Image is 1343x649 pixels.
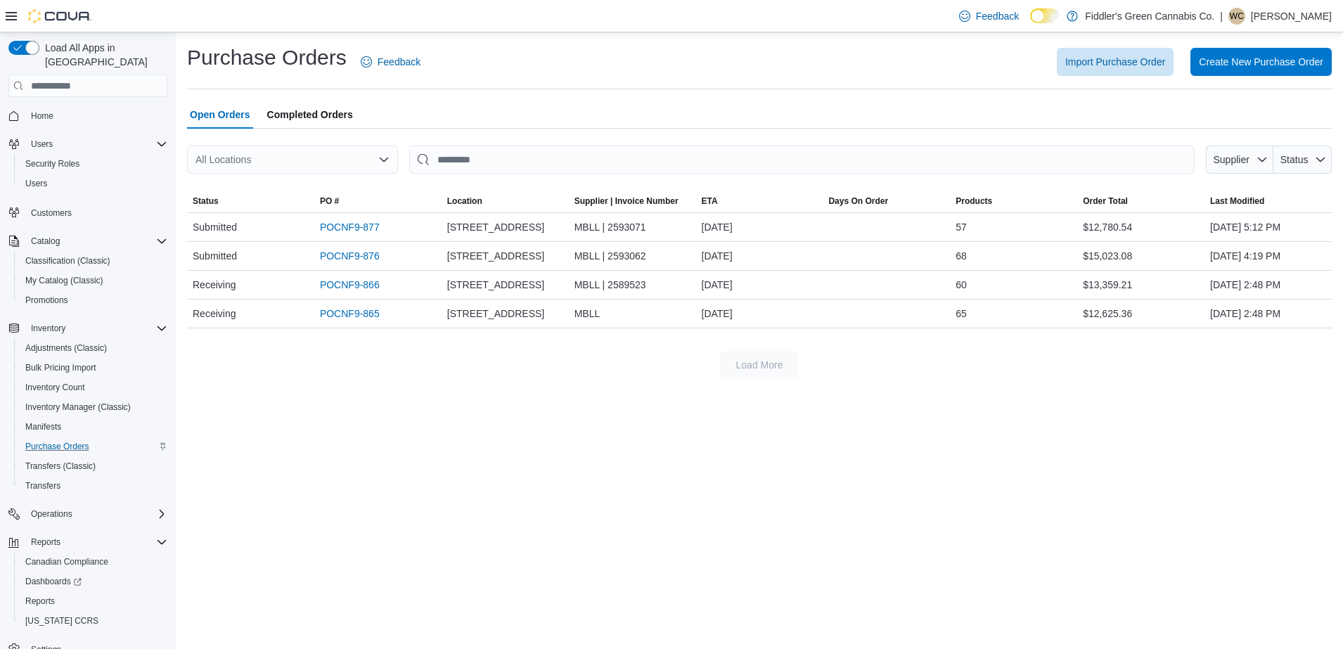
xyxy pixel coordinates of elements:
button: Canadian Compliance [14,552,173,572]
div: [DATE] 2:48 PM [1204,271,1332,299]
span: Inventory [31,323,65,334]
span: Status [193,195,219,207]
div: [DATE] [696,213,823,241]
button: Operations [3,504,173,524]
a: Customers [25,205,77,221]
span: Create New Purchase Order [1199,55,1323,69]
span: PO # [320,195,339,207]
button: Transfers [14,476,173,496]
div: MBLL | 2593062 [569,242,696,270]
button: Reports [14,591,173,611]
p: | [1220,8,1223,25]
span: [STREET_ADDRESS] [447,276,544,293]
span: Last Modified [1210,195,1264,207]
button: Inventory Manager (Classic) [14,397,173,417]
button: Inventory [3,319,173,338]
button: Products [950,190,1077,212]
span: Users [25,178,47,189]
button: Transfers (Classic) [14,456,173,476]
span: Transfers (Classic) [25,461,96,472]
button: Catalog [25,233,65,250]
span: Inventory Manager (Classic) [25,401,131,413]
button: Security Roles [14,154,173,174]
a: POCNF9-866 [320,276,380,293]
div: $12,625.36 [1077,300,1204,328]
div: [DATE] [696,242,823,270]
span: Purchase Orders [25,441,89,452]
span: Promotions [25,295,68,306]
button: [US_STATE] CCRS [14,611,173,631]
span: Feedback [378,55,420,69]
p: [PERSON_NAME] [1251,8,1332,25]
div: $15,023.08 [1077,242,1204,270]
span: Receiving [193,305,236,322]
a: Promotions [20,292,74,309]
span: Status [1280,154,1309,165]
div: Winston Clarkson [1228,8,1245,25]
span: Purchase Orders [20,438,167,455]
a: Inventory Count [20,379,91,396]
button: Classification (Classic) [14,251,173,271]
input: Dark Mode [1030,8,1060,23]
span: Home [31,110,53,122]
div: [DATE] [696,300,823,328]
button: Load More [720,351,799,379]
span: Import Purchase Order [1065,55,1165,69]
a: POCNF9-877 [320,219,380,236]
a: My Catalog (Classic) [20,272,109,289]
div: [DATE] 4:19 PM [1204,242,1332,270]
span: ETA [702,195,718,207]
span: Reports [31,536,60,548]
span: Classification (Classic) [25,255,110,266]
button: Manifests [14,417,173,437]
div: [DATE] 2:48 PM [1204,300,1332,328]
button: Reports [3,532,173,552]
button: Status [1273,146,1332,174]
span: 60 [956,276,967,293]
span: Bulk Pricing Import [25,362,96,373]
span: 65 [956,305,967,322]
button: Promotions [14,290,173,310]
span: Load All Apps in [GEOGRAPHIC_DATA] [39,41,167,69]
span: Days On Order [828,195,888,207]
span: Home [25,107,167,124]
button: Users [25,136,58,153]
span: [STREET_ADDRESS] [447,248,544,264]
a: Classification (Classic) [20,252,116,269]
div: $12,780.54 [1077,213,1204,241]
span: My Catalog (Classic) [20,272,167,289]
span: Products [956,195,992,207]
span: My Catalog (Classic) [25,275,103,286]
div: $13,359.21 [1077,271,1204,299]
span: Catalog [25,233,167,250]
span: Reports [20,593,167,610]
span: Inventory Manager (Classic) [20,399,167,416]
button: Open list of options [378,154,390,165]
span: Supplier | Invoice Number [574,195,679,207]
button: Order Total [1077,190,1204,212]
span: Users [31,139,53,150]
button: ETA [696,190,823,212]
span: Security Roles [20,155,167,172]
a: Transfers [20,477,66,494]
a: POCNF9-865 [320,305,380,322]
p: Fiddler's Green Cannabis Co. [1085,8,1214,25]
span: Open Orders [190,101,250,129]
button: Adjustments (Classic) [14,338,173,358]
button: My Catalog (Classic) [14,271,173,290]
span: Security Roles [25,158,79,169]
span: Operations [31,508,72,520]
span: [STREET_ADDRESS] [447,305,544,322]
button: Inventory [25,320,71,337]
button: Reports [25,534,66,551]
button: Status [187,190,314,212]
span: Classification (Classic) [20,252,167,269]
span: Submitted [193,248,237,264]
button: Days On Order [823,190,950,212]
a: Canadian Compliance [20,553,114,570]
a: Adjustments (Classic) [20,340,113,356]
span: Dark Mode [1030,23,1031,24]
h1: Purchase Orders [187,44,347,72]
span: Canadian Compliance [25,556,108,567]
button: Create New Purchase Order [1190,48,1332,76]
